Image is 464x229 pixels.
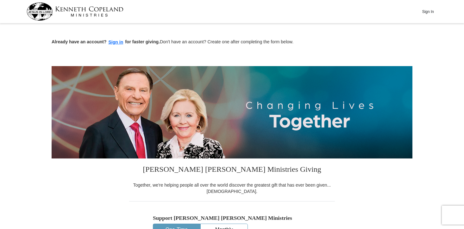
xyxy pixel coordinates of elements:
[52,39,412,46] p: Don't have an account? Create one after completing the form below.
[107,39,125,46] button: Sign in
[27,3,123,21] img: kcm-header-logo.svg
[129,158,335,182] h3: [PERSON_NAME] [PERSON_NAME] Ministries Giving
[418,7,437,16] button: Sign In
[153,215,311,221] h5: Support [PERSON_NAME] [PERSON_NAME] Ministries
[129,182,335,195] div: Together, we're helping people all over the world discover the greatest gift that has ever been g...
[52,39,160,44] strong: Already have an account? for faster giving.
